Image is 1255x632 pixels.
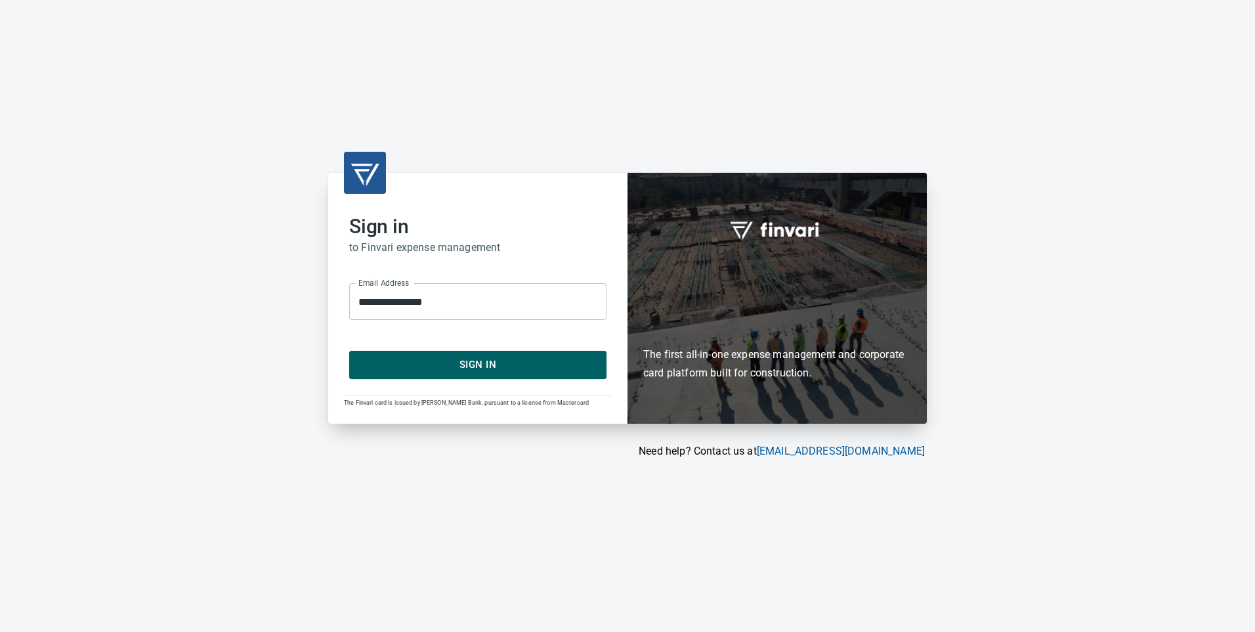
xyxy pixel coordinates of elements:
span: The Finvari card is issued by [PERSON_NAME] Bank, pursuant to a license from Mastercard [344,399,589,406]
h6: to Finvari expense management [349,238,606,257]
span: Sign In [364,356,592,373]
button: Sign In [349,351,606,378]
img: fullword_logo_white.png [728,214,826,244]
h2: Sign in [349,215,606,238]
img: transparent_logo.png [349,157,381,189]
h6: The first all-in-one expense management and corporate card platform built for construction. [643,269,911,382]
p: Need help? Contact us at [328,443,925,459]
div: Finvari [627,173,927,423]
a: [EMAIL_ADDRESS][DOMAIN_NAME] [757,445,925,457]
